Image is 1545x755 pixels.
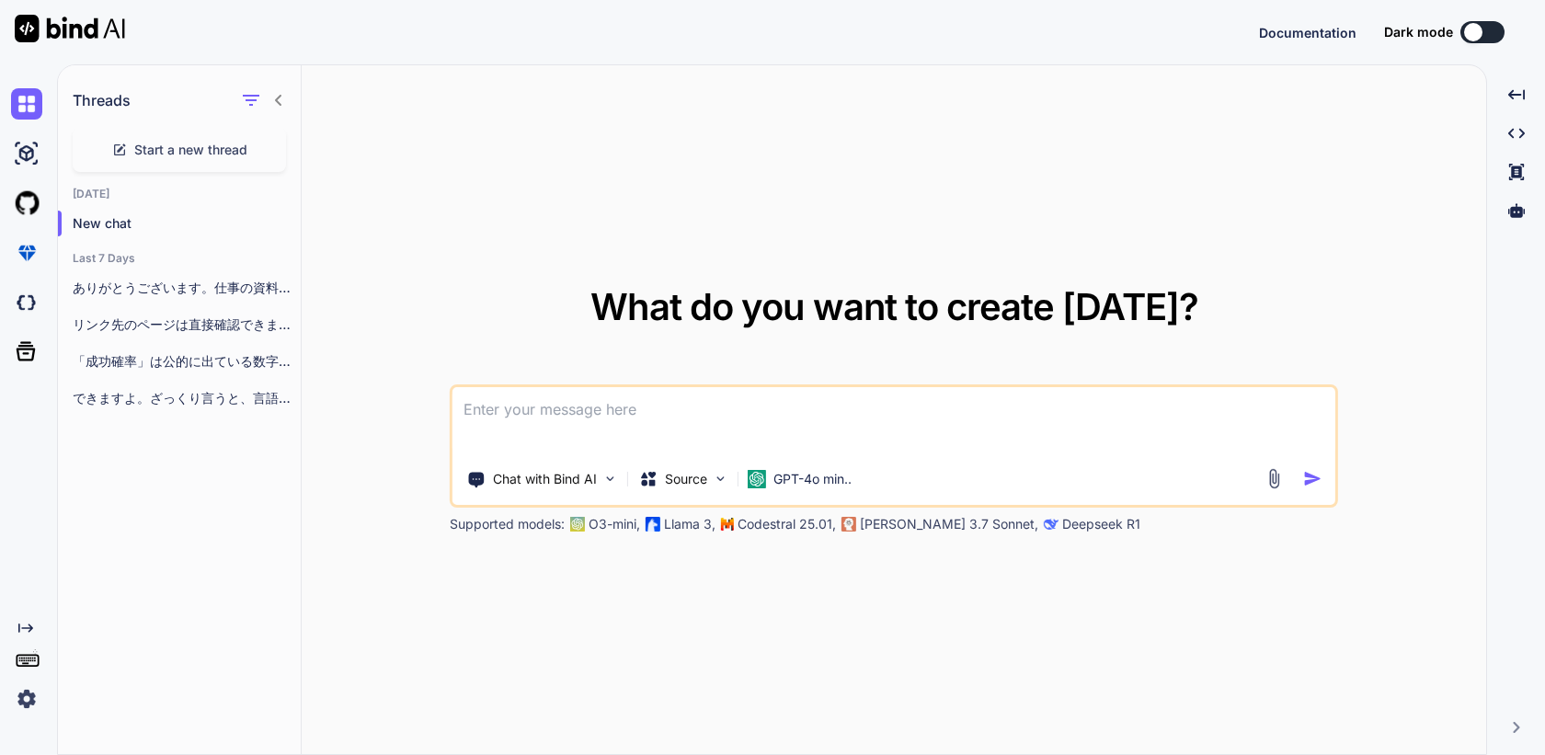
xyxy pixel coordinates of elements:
span: Dark mode [1384,23,1453,41]
p: Llama 3, [664,515,715,533]
p: Chat with Bind AI [493,470,597,488]
p: ありがとうございます。仕事の資料作りで困り度10、先延ばし中の具体タスクは「歯科開業スケジュールの事業計画」。時間はある＝最大のボトルネックは「着手のしにくさ」ですね。特に理由がなければ、このま... [73,279,301,297]
p: Supported models: [450,515,565,533]
img: Llama2 [646,517,660,532]
h2: [DATE] [58,187,301,201]
span: Start a new thread [134,141,247,159]
img: premium [11,237,42,269]
p: O3-mini, [589,515,640,533]
img: chat [11,88,42,120]
p: 「成功確率」は公的に出ている数字はなく、定義（例：3年で黒字化して継続できるか）と前提条件で大きく変わります。下川町は人口約3千人規模で高齢化が進む地域のため、需要はある一方、既存院の有無・人材... [73,352,301,371]
p: できますよ。ざっくり言うと、言語まわりの作業と考える・整理する系はだいたい対応できます。 主なこと - 文章作成・要約・校正・翻訳（日本語/英語ほか） - アイデア出し（企画、ネーミング、キャッ... [73,389,301,407]
p: GPT-4o min.. [773,470,852,488]
img: githubLight [11,188,42,219]
img: icon [1303,469,1322,488]
p: Source [665,470,707,488]
p: Deepseek R1 [1062,515,1140,533]
p: [PERSON_NAME] 3.7 Sonnet, [860,515,1038,533]
img: GPT-4o mini [748,470,766,488]
img: GPT-4 [570,517,585,532]
img: Bind AI [15,15,125,42]
img: Mistral-AI [721,518,734,531]
span: What do you want to create [DATE]? [590,284,1198,329]
img: claude [841,517,856,532]
p: Codestral 25.01, [738,515,836,533]
button: Documentation [1259,23,1356,42]
img: Pick Models [713,471,728,486]
p: New chat [73,214,301,233]
img: Pick Tools [602,471,618,486]
img: claude [1044,517,1059,532]
img: ai-studio [11,138,42,169]
span: Documentation [1259,25,1356,40]
h1: Threads [73,89,131,111]
img: darkCloudIdeIcon [11,287,42,318]
img: attachment [1264,468,1285,489]
h2: Last 7 Days [58,251,301,266]
img: settings [11,683,42,715]
p: リンク先のページは直接確認できません。お手数ですが、問題文をこのチャットに貼り付けるか、画像としてアップロードしてください。 あわせて、次も教えてもらえると最速で解けます。 - 分野（例：数学、... [73,315,301,334]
